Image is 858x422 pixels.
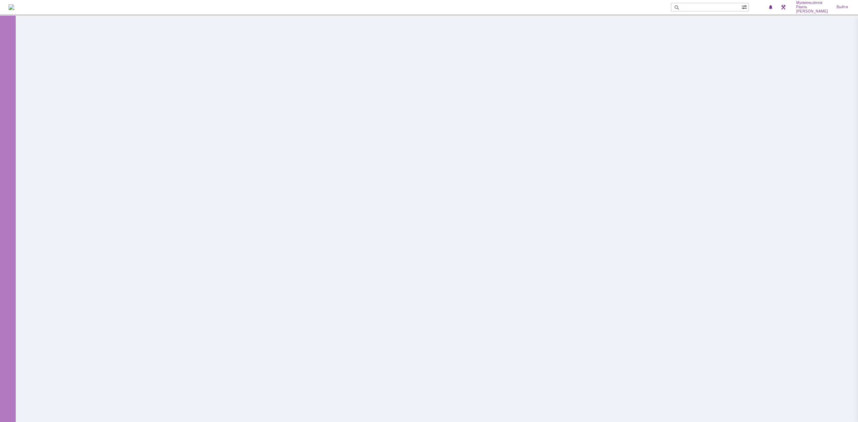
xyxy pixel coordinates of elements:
span: Расширенный поиск [741,3,749,10]
span: Мукминьзянов [796,1,828,5]
a: Перейти на домашнюю страницу [9,4,14,10]
span: Раиль [796,5,828,9]
span: [PERSON_NAME] [796,9,828,14]
img: logo [9,4,14,10]
a: Перейти в интерфейс администратора [779,3,788,11]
